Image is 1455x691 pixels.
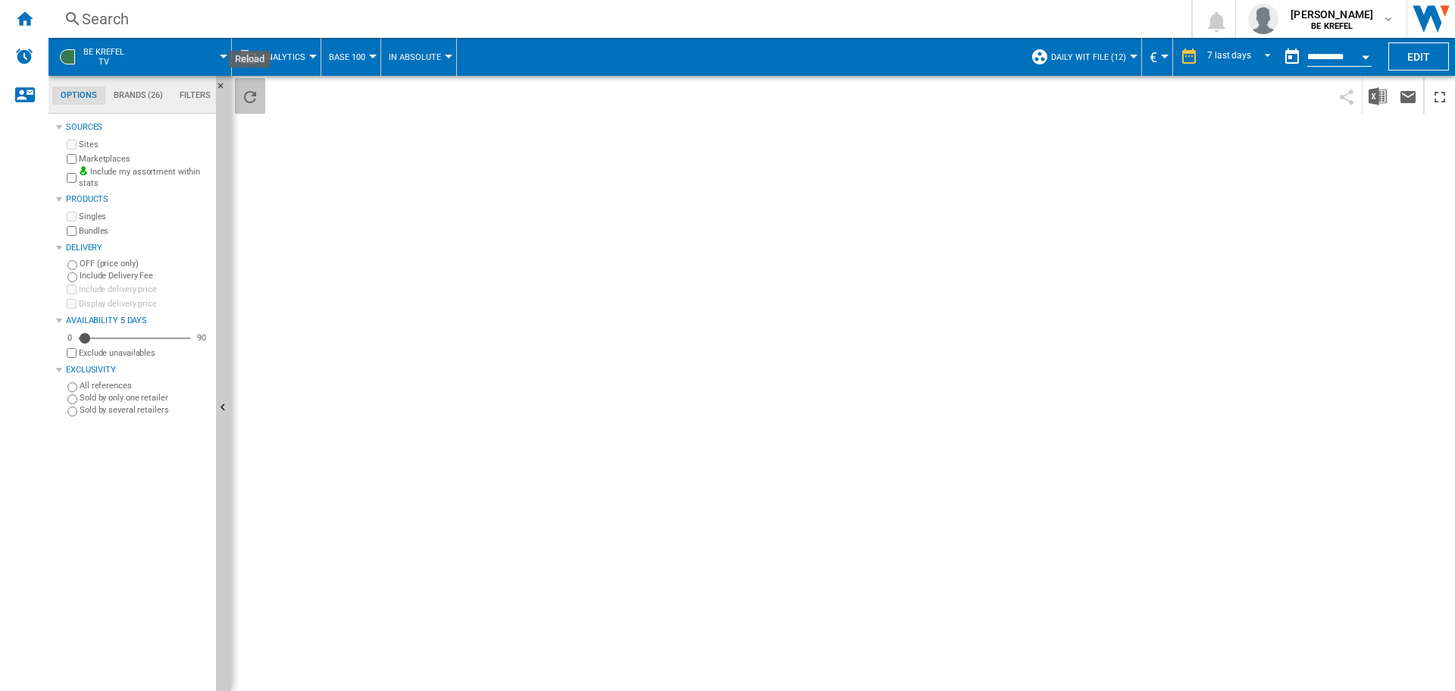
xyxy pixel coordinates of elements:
[1311,21,1353,31] b: BE KREFEL
[1393,78,1423,114] button: Send this report by email
[15,47,33,65] img: alerts-logo.svg
[79,284,210,295] label: Include delivery price
[80,404,210,416] label: Sold by several retailers
[329,52,365,62] span: Base 100
[1248,4,1278,34] img: profile.jpg
[67,226,77,236] input: Bundles
[67,154,77,164] input: Marketplaces
[79,211,210,222] label: Singles
[1369,87,1387,105] img: excel-24x24.png
[52,86,105,105] md-tab-item: Options
[171,86,219,105] md-tab-item: Filters
[66,315,210,327] div: Availability 5 Days
[79,139,210,150] label: Sites
[105,86,171,105] md-tab-item: Brands (26)
[66,121,210,133] div: Sources
[1051,52,1126,62] span: Daily WIT file (12)
[80,258,210,269] label: OFF (price only)
[67,348,77,358] input: Display delivery price
[1207,50,1251,61] div: 7 last days
[261,38,313,76] button: Analytics
[67,382,77,392] input: All references
[79,166,88,175] img: mysite-bg-18x18.png
[216,76,234,103] button: Hide
[80,270,210,281] label: Include Delivery Fee
[56,38,224,76] div: BE KREFELTv
[79,153,210,165] label: Marketplaces
[82,8,1152,30] div: Search
[67,212,77,221] input: Singles
[389,52,441,62] span: In Absolute
[79,347,210,359] label: Exclude unavailables
[79,298,210,309] label: Display delivery price
[1206,45,1277,70] md-select: REPORTS.WIZARD.STEPS.REPORT.STEPS.REPORT_OPTIONS.PERIOD: 7 last days
[67,284,77,294] input: Include delivery price
[1331,78,1362,114] button: Share this bookmark with others
[64,332,76,344] div: 0
[1352,41,1379,68] button: Open calendar
[329,38,373,76] button: Base 100
[389,38,449,76] button: In Absolute
[83,47,124,67] span: BE KREFEL:Tv
[1291,7,1373,22] span: [PERSON_NAME]
[83,38,139,76] button: BE KREFELTv
[67,272,77,282] input: Include Delivery Fee
[67,140,77,149] input: Sites
[66,364,210,376] div: Exclusivity
[1031,38,1134,76] div: Daily WIT file (12)
[80,380,210,391] label: All references
[1425,78,1455,114] button: Maximize
[79,331,190,346] md-slider: Availability
[261,52,305,62] span: Analytics
[67,407,77,416] input: Sold by several retailers
[1150,38,1165,76] button: €
[1388,42,1449,71] button: Edit
[193,332,210,344] div: 90
[1277,42,1307,72] button: md-calendar
[67,394,77,404] input: Sold by only one retailer
[67,299,77,309] input: Display delivery price
[1150,49,1157,65] span: €
[239,38,313,76] div: Analytics
[79,166,210,190] label: Include my assortment within stats
[1142,38,1173,76] md-menu: Currency
[1363,78,1393,114] button: Download in Excel
[80,392,210,404] label: Sold by only one retailer
[66,193,210,206] div: Products
[66,242,210,254] div: Delivery
[79,225,210,237] label: Bundles
[67,260,77,270] input: OFF (price only)
[235,78,265,114] button: Reload
[1051,38,1134,76] button: Daily WIT file (12)
[67,168,77,187] input: Include my assortment within stats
